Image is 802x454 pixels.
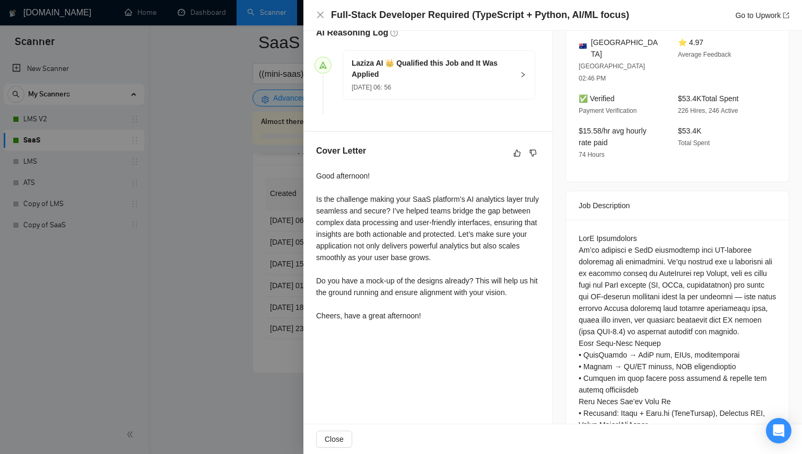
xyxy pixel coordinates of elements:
[591,37,661,60] span: [GEOGRAPHIC_DATA]
[678,107,738,114] span: 226 Hires, 246 Active
[352,58,513,80] h5: Laziza AI 👑 Qualified this Job and It Was Applied
[579,127,647,147] span: $15.58/hr avg hourly rate paid
[678,51,731,58] span: Average Feedback
[319,61,327,69] span: send
[325,433,344,445] span: Close
[766,418,791,443] div: Open Intercom Messenger
[520,72,526,78] span: right
[678,127,701,135] span: $53.4K
[579,63,645,82] span: [GEOGRAPHIC_DATA] 02:46 PM
[316,431,352,448] button: Close
[529,149,537,157] span: dislike
[316,170,539,322] div: Good afternoon! Is the challenge making your SaaS platform’s AI analytics layer truly seamless an...
[513,149,521,157] span: like
[316,145,366,157] h5: Cover Letter
[527,147,539,159] button: dislike
[511,147,524,159] button: like
[735,11,789,20] a: Go to Upworkexport
[678,94,738,103] span: $53.4K Total Spent
[316,11,325,19] span: close
[352,84,391,91] span: [DATE] 06: 56
[579,42,587,50] img: 🇦🇺
[316,26,388,39] h5: AI Reasoning Log
[678,139,710,147] span: Total Spent
[579,191,776,220] div: Job Description
[579,94,615,103] span: ✅ Verified
[390,29,398,37] span: question-circle
[316,11,325,20] button: Close
[579,107,637,114] span: Payment Verification
[331,8,629,22] h4: Full-Stack Developer Required (TypeScript + Python, AI/ML focus)
[678,38,703,47] span: ⭐ 4.97
[783,12,789,19] span: export
[579,151,605,158] span: 74 Hours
